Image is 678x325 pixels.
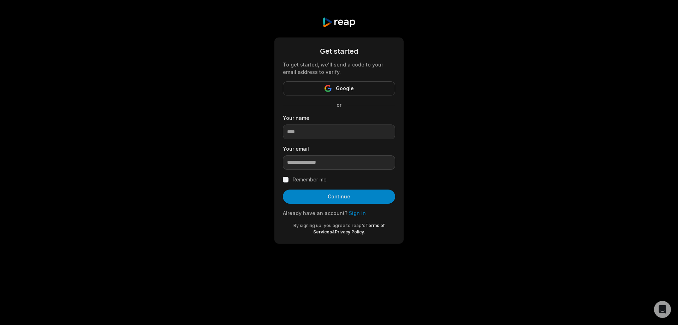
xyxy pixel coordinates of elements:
div: Get started [283,46,395,57]
span: & [332,229,335,234]
label: Your name [283,114,395,122]
div: To get started, we'll send a code to your email address to verify. [283,61,395,76]
span: or [331,101,347,109]
span: By signing up, you agree to reap's [293,223,365,228]
div: Open Intercom Messenger [654,301,671,318]
a: Sign in [349,210,366,216]
label: Your email [283,145,395,152]
span: . [364,229,365,234]
button: Google [283,81,395,95]
span: Already have an account? [283,210,347,216]
button: Continue [283,190,395,204]
img: reap [322,17,356,28]
span: Google [336,84,354,93]
a: Privacy Policy [335,229,364,234]
label: Remember me [293,175,327,184]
